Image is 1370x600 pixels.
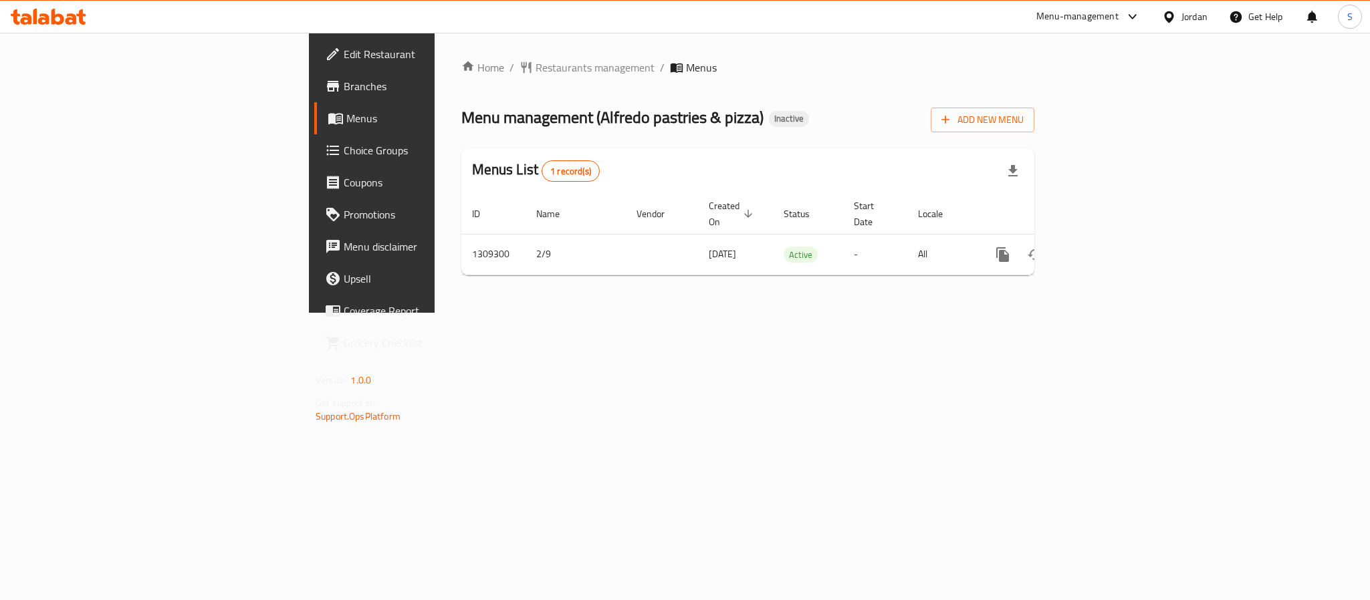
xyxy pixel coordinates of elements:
[316,408,401,425] a: Support.OpsPlatform
[542,160,600,182] div: Total records count
[314,231,538,263] a: Menu disclaimer
[344,271,527,287] span: Upsell
[1347,9,1353,24] span: S
[918,206,960,222] span: Locale
[542,165,599,178] span: 1 record(s)
[769,111,809,127] div: Inactive
[907,234,976,275] td: All
[987,239,1019,271] button: more
[316,394,377,412] span: Get support on:
[709,198,757,230] span: Created On
[314,263,538,295] a: Upsell
[314,134,538,166] a: Choice Groups
[660,59,665,76] li: /
[976,194,1126,235] th: Actions
[350,371,371,389] span: 1.0.0
[344,303,527,319] span: Coverage Report
[472,206,497,222] span: ID
[709,245,736,263] span: [DATE]
[536,59,655,76] span: Restaurants management
[316,371,348,389] span: Version:
[344,174,527,190] span: Coupons
[843,234,907,275] td: -
[344,46,527,62] span: Edit Restaurant
[314,166,538,198] a: Coupons
[346,110,527,126] span: Menus
[314,198,538,231] a: Promotions
[344,206,527,222] span: Promotions
[784,206,827,222] span: Status
[536,206,577,222] span: Name
[637,206,682,222] span: Vendor
[520,59,655,76] a: Restaurants management
[686,59,717,76] span: Menus
[769,113,809,124] span: Inactive
[941,112,1024,128] span: Add New Menu
[461,194,1126,275] table: enhanced table
[344,335,527,351] span: Grocery Checklist
[1181,9,1208,24] div: Jordan
[784,247,818,263] span: Active
[931,108,1034,132] button: Add New Menu
[472,160,600,182] h2: Menus List
[461,102,764,132] span: Menu management ( Alfredo pastries & pizza )
[461,59,1034,76] nav: breadcrumb
[314,70,538,102] a: Branches
[854,198,891,230] span: Start Date
[997,155,1029,187] div: Export file
[314,327,538,359] a: Grocery Checklist
[314,295,538,327] a: Coverage Report
[314,102,538,134] a: Menus
[344,142,527,158] span: Choice Groups
[344,239,527,255] span: Menu disclaimer
[1036,9,1119,25] div: Menu-management
[314,38,538,70] a: Edit Restaurant
[344,78,527,94] span: Branches
[526,234,626,275] td: 2/9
